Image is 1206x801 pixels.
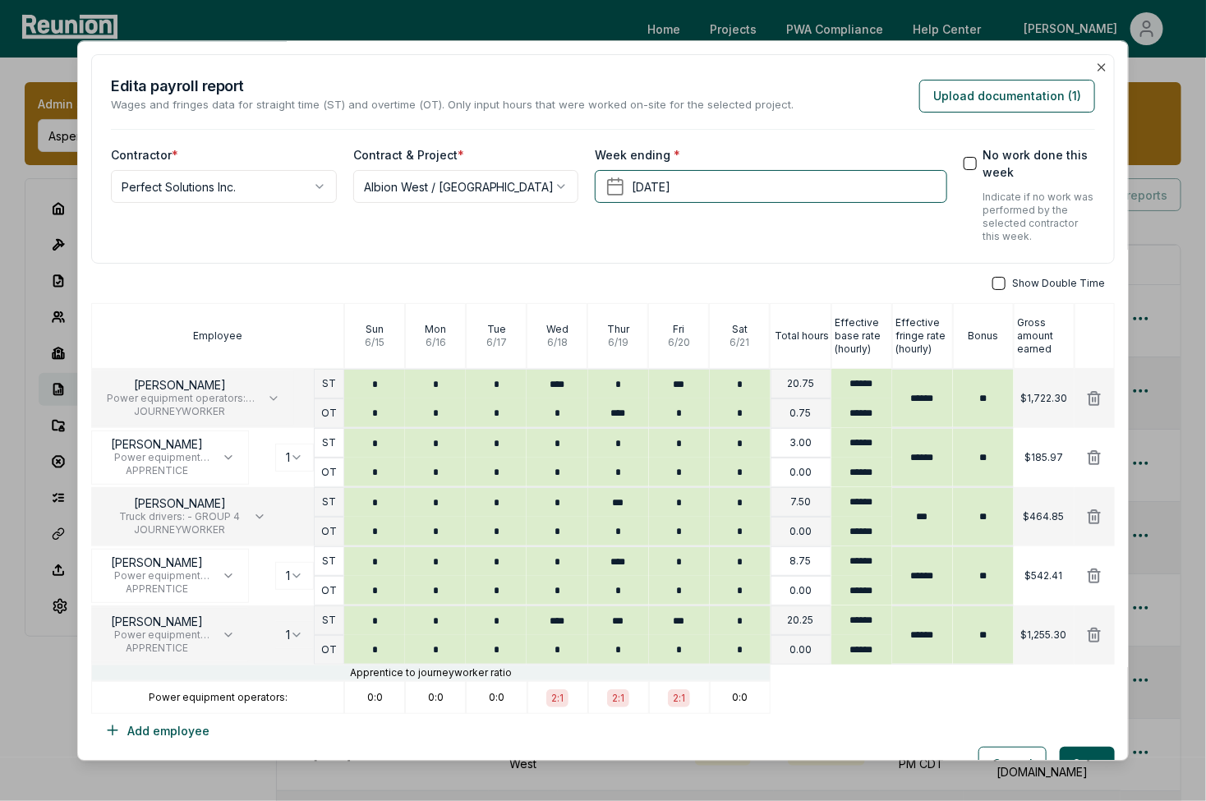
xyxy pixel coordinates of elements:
p: OT [321,407,337,421]
p: [PERSON_NAME] [105,616,209,629]
p: Tue [487,324,506,337]
label: No work done this week [983,147,1095,182]
span: JOURNEYWORKER [119,524,240,537]
p: 20.75 [787,378,814,391]
p: ST [322,437,336,450]
span: Show Double Time [1012,278,1105,291]
p: Total hours [775,330,829,343]
span: APPRENTICE [105,465,209,478]
span: Power equipment operators: - BUILDING/HEAVY AND HIGHWAY - GROUP 2 [105,570,209,583]
button: Save [1060,748,1115,780]
p: 6 / 18 [547,337,568,350]
p: Sun [366,324,384,337]
p: 0.00 [789,585,812,598]
span: Truck drivers: - GROUP 4 [119,511,240,524]
p: 2:1 [551,692,564,705]
span: Power equipment operators: - BUILDING/HEAVY AND HIGHWAY - GROUP 1 [105,452,209,465]
label: Contractor [111,147,178,164]
p: 2:1 [673,692,685,705]
p: Employee [193,330,242,343]
p: Power equipment operators: [149,692,288,705]
button: Upload documentation (1) [919,80,1095,113]
p: OT [321,585,337,598]
label: Week ending [595,147,680,164]
p: Indicate if no work was performed by the selected contractor this week. [983,191,1095,244]
p: OT [321,644,337,657]
p: 8.75 [790,555,812,569]
p: 0:0 [428,692,444,705]
p: 0.00 [789,526,812,539]
p: Sat [732,324,748,337]
p: ST [322,615,336,628]
span: JOURNEYWORKER [105,406,254,419]
p: $1,255.30 [1021,629,1067,642]
p: Apprentice to journeyworker ratio [350,667,512,680]
p: [PERSON_NAME] [105,557,209,570]
p: 2:1 [612,692,624,705]
span: APPRENTICE [105,642,209,656]
p: Effective base rate (hourly) [835,317,891,357]
p: ST [322,496,336,509]
span: Power equipment operators: - BUILDING/HEAVY AND HIGHWAY - GROUP 2 [105,629,209,642]
p: Wed [546,324,568,337]
p: $185.97 [1024,452,1063,465]
p: 3.00 [789,437,812,450]
label: Contract & Project [353,147,464,164]
p: 20.25 [788,615,814,628]
p: Wages and fringes data for straight time (ST) and overtime (OT). Only input hours that were worke... [111,97,794,113]
p: Mon [425,324,446,337]
p: [PERSON_NAME] [105,380,254,393]
p: Effective fringe rate (hourly) [896,317,952,357]
button: [DATE] [595,171,946,204]
span: APPRENTICE [105,583,209,596]
p: $542.41 [1025,570,1063,583]
p: 0.00 [789,467,812,480]
button: Cancel [978,748,1047,780]
p: 0:0 [367,692,383,705]
p: 6 / 15 [365,337,384,350]
p: 0:0 [489,692,504,705]
p: ST [322,378,336,391]
p: 6 / 17 [486,337,507,350]
p: 0:0 [732,692,748,705]
p: 0.75 [790,407,812,421]
p: Gross amount earned [1018,317,1074,357]
p: Thur [607,324,629,337]
p: Bonus [968,330,998,343]
p: 6 / 16 [426,337,446,350]
p: 6 / 20 [668,337,690,350]
p: 7.50 [790,496,811,509]
p: $1,722.30 [1020,393,1067,406]
p: $464.85 [1024,511,1065,524]
p: ST [322,555,336,569]
p: 6 / 19 [608,337,628,350]
p: [PERSON_NAME] [105,439,209,452]
p: OT [321,526,337,539]
p: 0.00 [789,644,812,657]
p: Fri [673,324,684,337]
p: [PERSON_NAME] [119,498,240,511]
h2: Edit a payroll report [111,75,794,97]
button: Add employee [91,715,223,748]
span: Power equipment operators: - BUILDING/HEAVY AND HIGHWAY - GROUP 1 [105,393,254,406]
p: 6 / 21 [730,337,749,350]
p: OT [321,467,337,480]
